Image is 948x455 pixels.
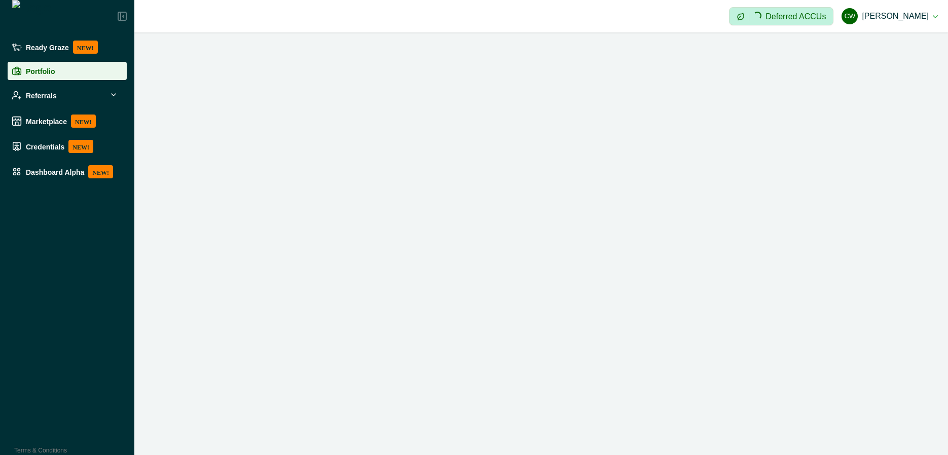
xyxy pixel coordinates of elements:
p: Marketplace [26,117,67,125]
p: NEW! [71,115,96,128]
a: CredentialsNEW! [8,136,127,157]
p: NEW! [68,140,93,153]
p: NEW! [73,41,98,54]
a: Portfolio [8,62,127,80]
p: Dashboard Alpha [26,168,84,176]
a: Dashboard AlphaNEW! [8,161,127,182]
p: Portfolio [26,67,55,75]
p: Referrals [26,91,57,99]
a: Ready GrazeNEW! [8,36,127,58]
button: cadel watson[PERSON_NAME] [842,4,938,28]
p: Ready Graze [26,43,69,51]
a: MarketplaceNEW! [8,110,127,132]
p: Credentials [26,142,64,150]
p: NEW! [88,165,113,178]
a: Terms & Conditions [14,447,67,454]
p: Deferred ACCUs [765,13,826,20]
